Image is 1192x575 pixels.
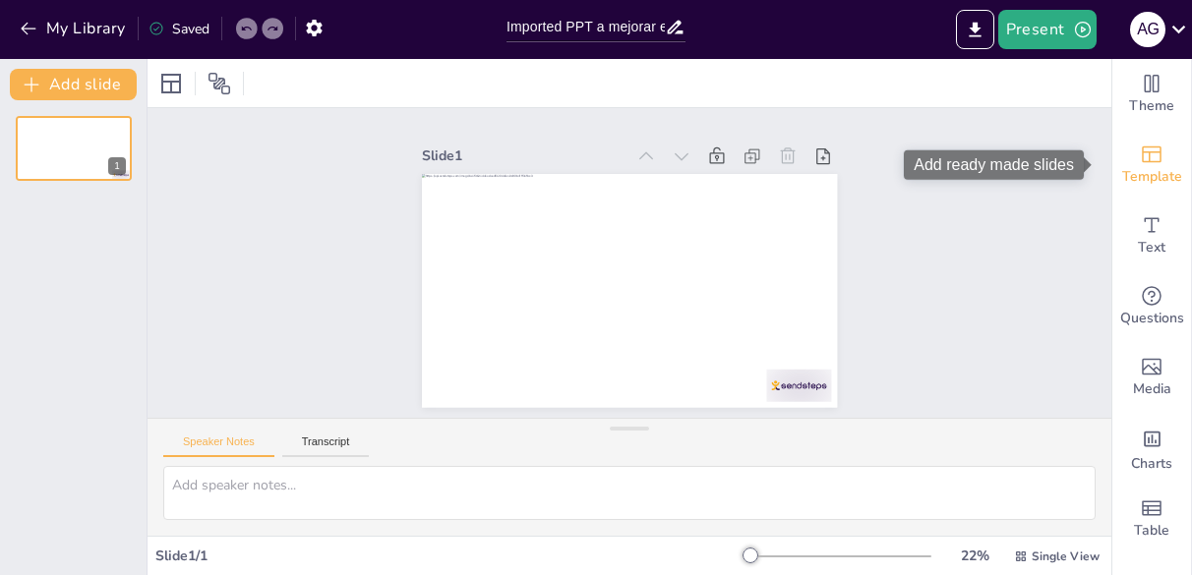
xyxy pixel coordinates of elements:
div: 1 [108,157,126,175]
div: Layout [155,68,187,99]
div: Add images, graphics, shapes or video [1112,342,1191,413]
button: Transcript [282,435,370,457]
button: Present [998,10,1097,49]
span: Theme [1129,95,1174,117]
span: Template [1122,166,1182,188]
span: Charts [1131,453,1172,475]
button: Add slide [10,69,137,100]
button: My Library [15,13,134,44]
div: Get real-time input from your audience [1112,271,1191,342]
button: Export to PowerPoint [956,10,994,49]
div: Slide 1 / 1 [155,546,743,565]
span: Text [1138,237,1165,259]
div: 1 [16,116,132,181]
span: Single View [1032,548,1100,564]
div: Add text boxes [1112,201,1191,271]
div: Add a table [1112,484,1191,554]
div: Slide 1 [586,27,721,201]
div: Add charts and graphs [1112,413,1191,484]
button: A G [1130,10,1165,49]
div: Add ready made slides [904,150,1084,180]
button: Speaker Notes [163,435,274,457]
div: Change the overall theme [1112,59,1191,130]
div: Saved [149,20,209,38]
div: 22 % [951,546,998,565]
span: Questions [1120,308,1184,329]
span: Table [1134,520,1169,542]
div: A G [1130,12,1165,47]
input: Insert title [507,13,665,41]
span: Media [1133,378,1171,400]
span: Position [208,72,231,95]
div: Add ready made slides [1112,130,1191,201]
